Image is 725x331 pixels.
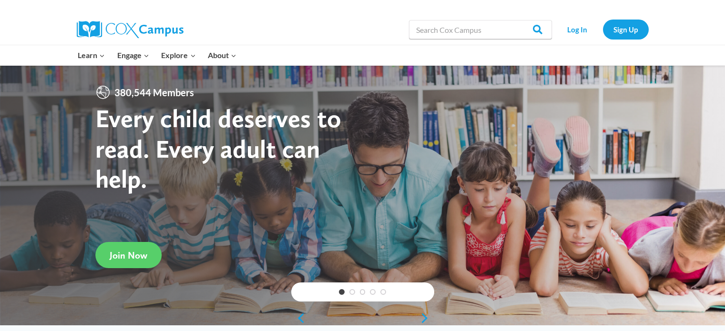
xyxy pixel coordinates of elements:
a: 5 [380,289,386,295]
a: 3 [360,289,366,295]
span: Engage [117,49,149,61]
span: About [208,49,236,61]
span: 380,544 Members [111,85,198,100]
a: 4 [370,289,376,295]
a: 1 [339,289,345,295]
div: content slider buttons [291,309,434,328]
a: 2 [349,289,355,295]
input: Search Cox Campus [409,20,552,39]
a: next [420,312,434,324]
a: Log In [557,20,598,39]
strong: Every child deserves to read. Every adult can help. [95,103,341,194]
span: Explore [161,49,195,61]
a: Sign Up [603,20,649,39]
nav: Primary Navigation [72,45,243,65]
img: Cox Campus [77,21,184,38]
nav: Secondary Navigation [557,20,649,39]
a: previous [291,312,306,324]
span: Learn [78,49,105,61]
span: Join Now [110,250,147,261]
a: Join Now [95,242,162,268]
